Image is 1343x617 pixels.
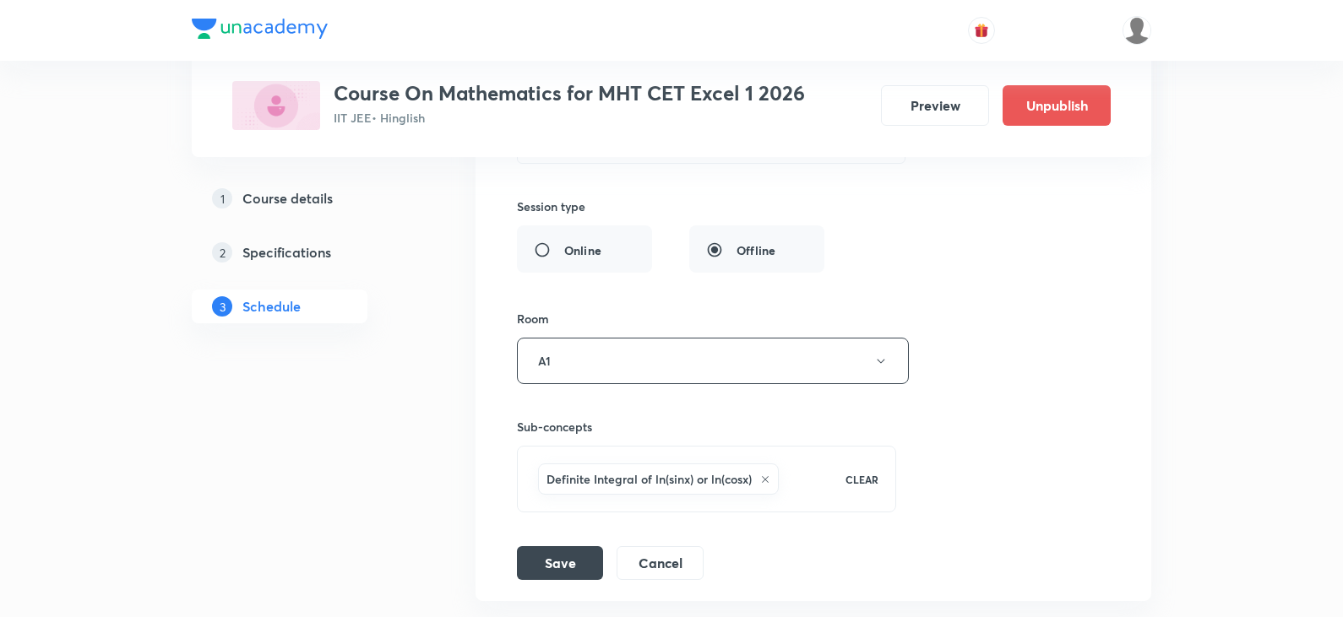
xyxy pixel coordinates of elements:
[192,19,328,39] img: Company Logo
[517,198,585,215] h6: Session type
[1123,16,1151,45] img: Vivek Patil
[242,296,301,317] h5: Schedule
[845,472,878,487] p: CLEAR
[192,19,328,43] a: Company Logo
[517,418,896,436] h6: Sub-concepts
[334,109,805,127] p: IIT JEE • Hinglish
[242,242,331,262] h5: Specifications
[517,310,549,327] h6: Room
[192,181,421,215] a: 1Course details
[546,470,752,488] h6: Definite Integral of ln(sinx) or ln(cosx)
[212,188,232,208] p: 1
[517,546,603,580] button: Save
[517,338,909,384] button: A1
[881,85,989,126] button: Preview
[968,17,995,44] button: avatar
[974,23,989,38] img: avatar
[192,235,421,269] a: 2Specifications
[334,81,805,106] h3: Course On Mathematics for MHT CET Excel 1 2026
[232,81,320,130] img: 9507D972-628C-4CE4-877B-5976CEB5B8B5_plus.png
[1003,85,1111,126] button: Unpublish
[617,546,704,580] button: Cancel
[212,296,232,317] p: 3
[242,188,333,208] h5: Course details
[212,242,232,262] p: 2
